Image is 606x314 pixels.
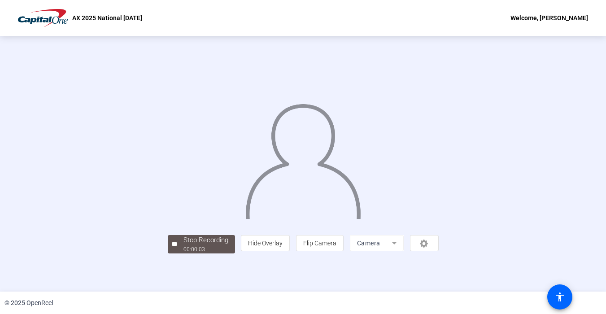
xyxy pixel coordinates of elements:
button: Flip Camera [296,235,344,251]
button: Stop Recording00:00:03 [168,235,235,253]
span: Hide Overlay [248,240,283,247]
p: AX 2025 National [DATE] [72,13,142,23]
div: Welcome, [PERSON_NAME] [510,13,588,23]
div: 00:00:03 [183,245,228,253]
img: OpenReel logo [18,9,68,27]
mat-icon: accessibility [554,292,565,302]
div: Stop Recording [183,235,228,245]
span: Flip Camera [303,240,336,247]
button: Hide Overlay [241,235,290,251]
img: overlay [244,97,362,219]
div: © 2025 OpenReel [4,298,53,308]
